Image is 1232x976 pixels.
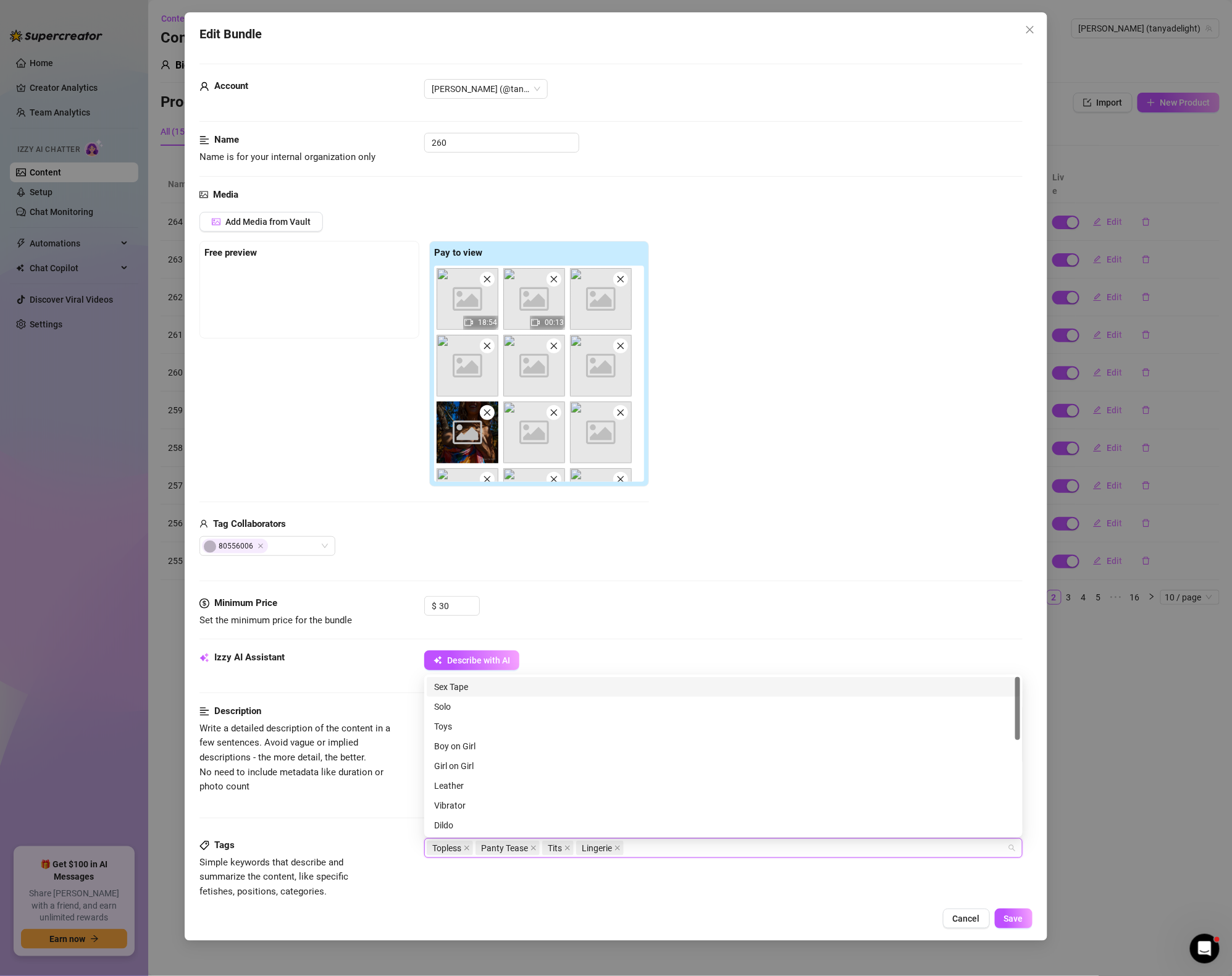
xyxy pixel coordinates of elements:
div: Dildo [434,818,1013,832]
strong: Free preview [204,247,257,258]
span: Panty Tease [481,841,528,855]
span: close [564,845,571,851]
strong: Media [213,189,238,200]
div: Sex Tape [434,680,1013,694]
span: close [550,475,558,484]
iframe: Intercom live chat [1190,934,1220,964]
span: close [464,845,470,851]
div: Dildo [427,815,1020,835]
span: Close [1020,25,1040,35]
div: Toys [434,720,1013,733]
span: Describe with AI [447,655,510,665]
span: close [550,408,558,417]
div: Toys [427,717,1020,736]
span: align-left [199,133,209,148]
span: close [616,342,625,350]
span: Save [1004,914,1023,923]
span: video-camera [531,318,540,327]
span: Panty Tease [476,841,540,856]
div: 00:13 [503,268,565,330]
span: close [483,475,492,484]
span: Tits [548,841,562,855]
div: Solo [427,697,1020,717]
div: Boy on Girl [427,736,1020,756]
button: Cancel [943,909,990,928]
span: Tanya (@tanyadelight) [432,80,540,98]
span: close [1025,25,1035,35]
span: close [483,342,492,350]
span: Add Media from Vault [225,217,311,227]
button: Save [995,909,1033,928]
div: Leather [427,776,1020,796]
span: close [616,408,625,417]
span: Tits [542,841,574,856]
div: Boy on Girl [434,739,1013,753]
strong: Pay to view [434,247,482,258]
div: 18:54 [437,268,498,330]
span: Lingerie [582,841,612,855]
span: dollar [199,596,209,611]
span: Close [258,543,264,549]
span: picture [212,217,220,226]
span: Simple keywords that describe and summarize the content, like specific fetishes, positions, categ... [199,857,348,897]
span: 80556006 [202,539,268,553]
button: Describe with AI [424,650,519,670]
div: Solo [434,700,1013,713]
strong: Minimum Price [214,597,277,608]
span: close [550,342,558,350]
span: user [199,517,208,532]
strong: Account [214,80,248,91]
span: close [616,475,625,484]
strong: Tags [214,839,235,851]
span: close [483,275,492,284]
button: Add Media from Vault [199,212,323,232]
span: Set the minimum price for the bundle [199,615,352,626]
strong: Name [214,134,239,145]
span: picture [199,188,208,203]
span: close [483,408,492,417]
input: Enter a name [424,133,579,153]
span: Cancel [953,914,980,923]
span: video-camera [464,318,473,327]
span: tag [199,841,209,851]
span: user [199,79,209,94]
strong: Description [214,705,261,717]
span: 00:13 [545,318,564,327]
strong: Izzy AI Assistant [214,652,285,663]
div: Girl on Girl [434,759,1013,773]
div: Sex Tape [427,677,1020,697]
span: Edit Bundle [199,25,262,44]
span: close [614,845,621,851]
div: Vibrator [434,799,1013,812]
div: Vibrator [427,796,1020,815]
span: Topless [427,841,473,856]
button: Close [1020,20,1040,40]
div: Girl on Girl [427,756,1020,776]
span: close [616,275,625,284]
span: 18:54 [478,318,497,327]
span: close [530,845,537,851]
strong: Tag Collaborators [213,518,286,529]
span: Name is for your internal organization only [199,151,375,162]
span: Lingerie [576,841,624,856]
span: Topless [432,841,461,855]
span: align-left [199,704,209,719]
span: Write a detailed description of the content in a few sentences. Avoid vague or implied descriptio... [199,723,390,792]
span: close [550,275,558,284]
div: Leather [434,779,1013,793]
